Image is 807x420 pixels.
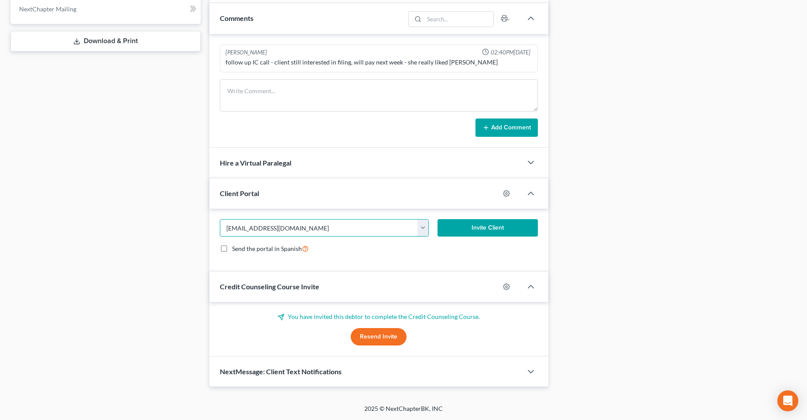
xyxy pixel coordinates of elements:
a: NextChapter Mailing [12,1,201,17]
p: You have invited this debtor to complete the Credit Counseling Course. [220,312,538,321]
button: Add Comment [475,119,538,137]
a: Download & Print [10,31,201,51]
span: NextMessage: Client Text Notifications [220,367,342,376]
span: Credit Counseling Course Invite [220,282,319,291]
button: Resend Invite [351,328,407,345]
div: follow up IC call - client still interested in filing, will pay next week - she really liked [PER... [226,58,532,67]
input: Enter email [220,220,418,236]
span: 02:40PM[DATE] [491,48,530,57]
div: Open Intercom Messenger [777,390,798,411]
span: Client Portal [220,189,259,197]
input: Search... [424,12,493,27]
span: Comments [220,14,253,22]
button: Invite Client [438,219,538,237]
span: NextChapter Mailing [19,5,76,13]
div: 2025 © NextChapterBK, INC [155,404,652,420]
span: Hire a Virtual Paralegal [220,159,291,167]
div: [PERSON_NAME] [226,48,267,57]
span: Send the portal in Spanish [232,245,302,252]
